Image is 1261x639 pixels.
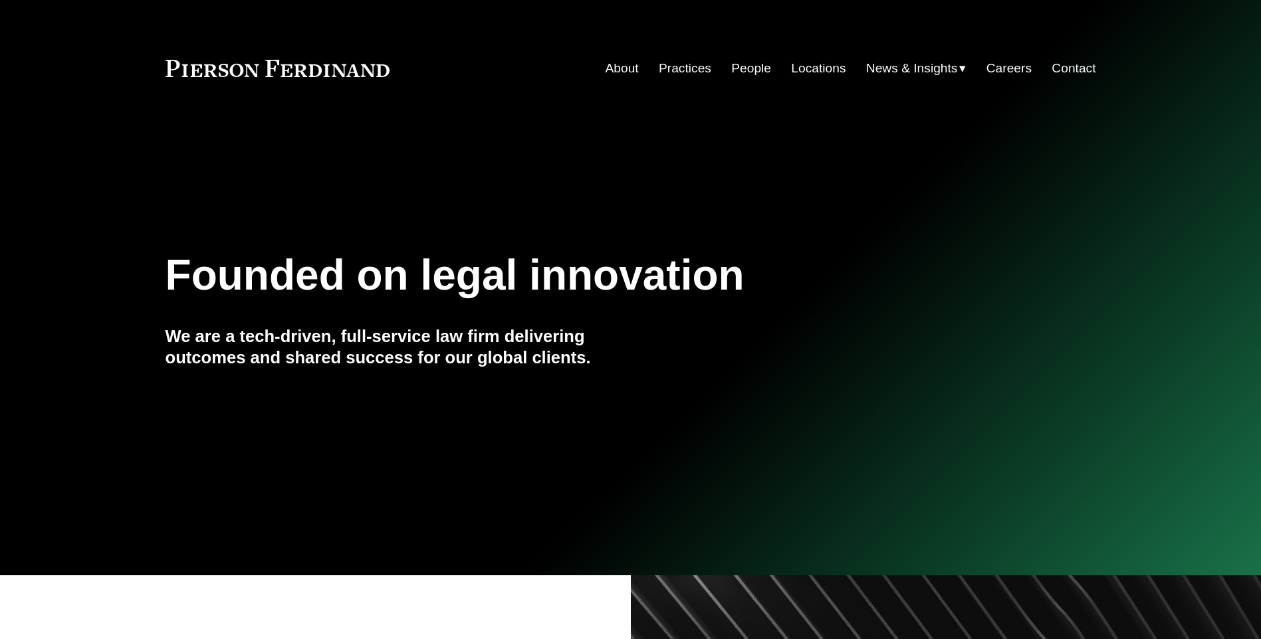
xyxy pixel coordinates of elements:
a: folder dropdown [866,56,967,81]
a: Careers [986,56,1032,81]
a: Contact [1052,56,1095,81]
a: People [731,56,771,81]
h1: Founded on legal innovation [166,251,941,300]
a: Practices [659,56,711,81]
a: About [606,56,639,81]
h4: We are a tech-driven, full-service law firm delivering outcomes and shared success for our global... [166,325,631,369]
a: Locations [791,56,846,81]
span: News & Insights [866,57,958,80]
